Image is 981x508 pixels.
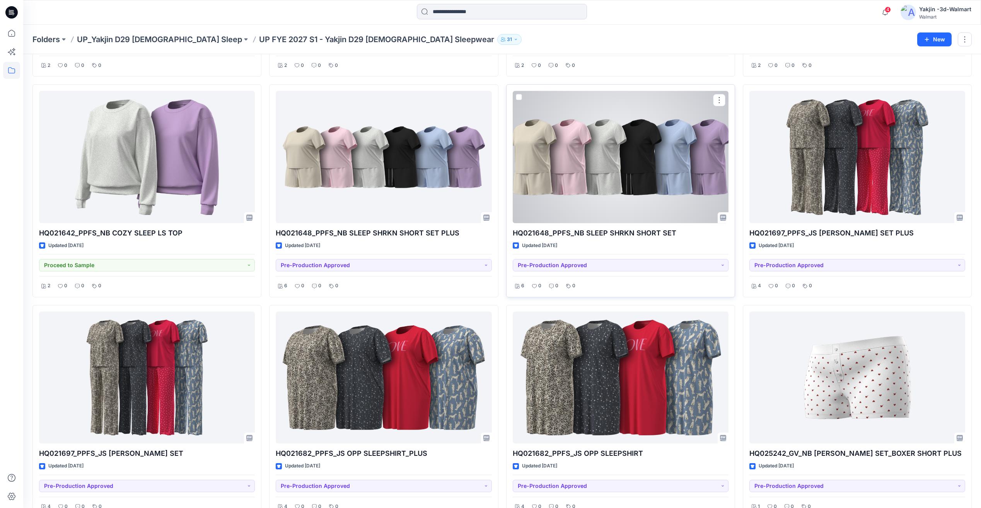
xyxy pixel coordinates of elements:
p: 0 [301,282,304,290]
p: 0 [809,61,812,70]
button: New [917,32,952,46]
a: HQ021642_PPFS_NB COZY SLEEP LS TOP [39,91,255,223]
p: Updated [DATE] [522,462,557,470]
p: 0 [809,282,812,290]
a: HQ021648_PPFS_NB SLEEP SHRKN SHORT SET [513,91,728,223]
p: Updated [DATE] [759,242,794,250]
a: HQ021682_PPFS_JS OPP SLEEPSHIRT_PLUS [276,312,491,443]
a: HQ021697_PPFS_JS OPP PJ SET PLUS [749,91,965,223]
span: 4 [885,7,891,13]
p: 0 [555,282,558,290]
p: 0 [538,61,541,70]
a: HQ021697_PPFS_JS OPP PJ SET [39,312,255,443]
p: 0 [81,61,84,70]
a: UP_Yakjin D29 [DEMOGRAPHIC_DATA] Sleep [77,34,242,45]
p: HQ021697_PPFS_JS [PERSON_NAME] SET [39,448,255,459]
p: Updated [DATE] [759,462,794,470]
p: 2 [48,61,50,70]
p: 0 [98,282,101,290]
p: 0 [538,282,541,290]
p: 0 [335,282,338,290]
p: HQ021648_PPFS_NB SLEEP SHRKN SHORT SET [513,228,728,239]
p: 0 [318,61,321,70]
p: 0 [335,61,338,70]
p: 0 [98,61,101,70]
p: HQ021648_PPFS_NB SLEEP SHRKN SHORT SET PLUS [276,228,491,239]
p: 2 [758,61,761,70]
p: 4 [758,282,761,290]
p: 6 [284,282,287,290]
p: Updated [DATE] [285,242,320,250]
a: HQ025242_GV_NB CAMI BOXER SET_BOXER SHORT PLUS [749,312,965,443]
p: 0 [775,282,778,290]
p: HQ021697_PPFS_JS [PERSON_NAME] SET PLUS [749,228,965,239]
a: Folders [32,34,60,45]
a: HQ021648_PPFS_NB SLEEP SHRKN SHORT SET PLUS [276,91,491,223]
p: UP FYE 2027 S1 - Yakjin D29 [DEMOGRAPHIC_DATA] Sleepwear [259,34,494,45]
p: 0 [775,61,778,70]
p: 0 [572,282,575,290]
p: HQ021682_PPFS_JS OPP SLEEPSHIRT [513,448,728,459]
p: 2 [284,61,287,70]
p: HQ021682_PPFS_JS OPP SLEEPSHIRT_PLUS [276,448,491,459]
p: 2 [48,282,50,290]
p: 0 [572,61,575,70]
img: avatar [901,5,916,20]
p: 6 [521,282,524,290]
p: 0 [555,61,558,70]
a: HQ021682_PPFS_JS OPP SLEEPSHIRT [513,312,728,443]
div: Walmart [919,14,971,20]
p: Updated [DATE] [522,242,557,250]
p: 0 [301,61,304,70]
p: 2 [521,61,524,70]
p: Updated [DATE] [48,242,84,250]
p: Updated [DATE] [285,462,320,470]
button: 31 [497,34,522,45]
p: 0 [792,61,795,70]
p: 0 [64,282,67,290]
p: 0 [792,282,795,290]
p: 0 [81,282,84,290]
p: HQ021642_PPFS_NB COZY SLEEP LS TOP [39,228,255,239]
p: 0 [64,61,67,70]
p: Updated [DATE] [48,462,84,470]
p: 31 [507,35,512,44]
p: 0 [318,282,321,290]
p: HQ025242_GV_NB [PERSON_NAME] SET_BOXER SHORT PLUS [749,448,965,459]
div: Yakjin -3d-Walmart [919,5,971,14]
